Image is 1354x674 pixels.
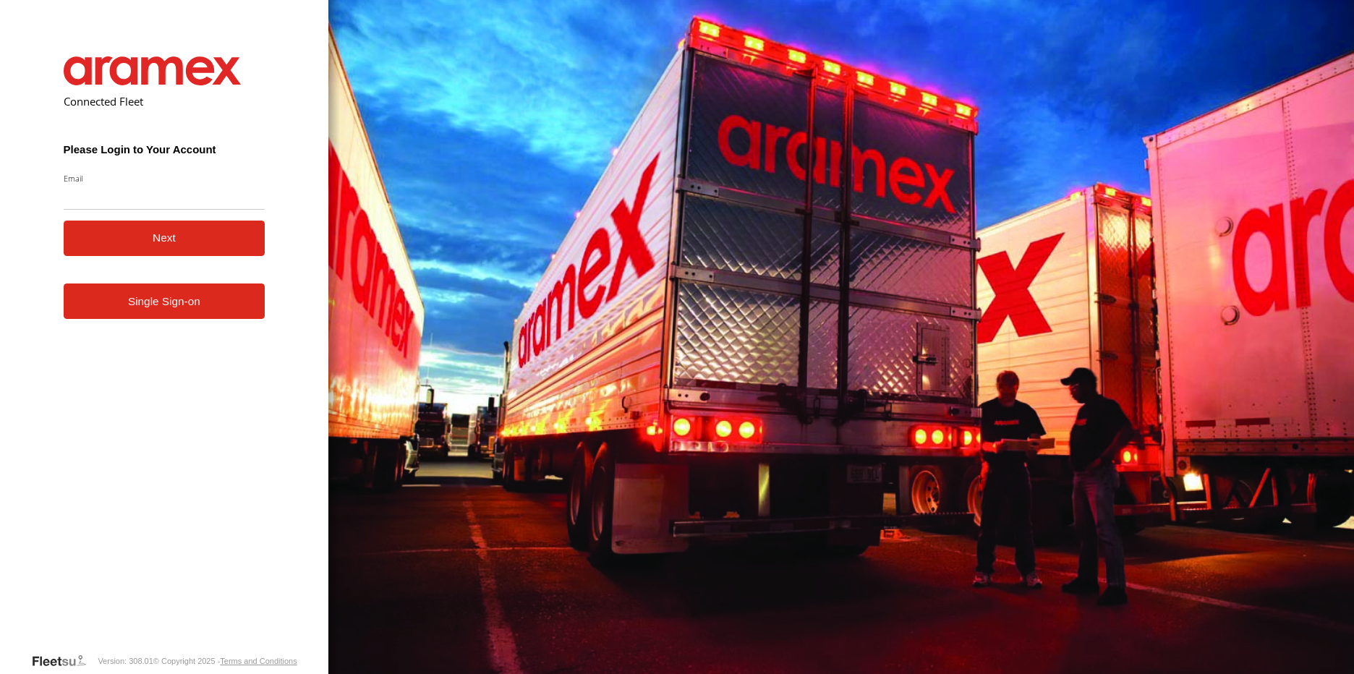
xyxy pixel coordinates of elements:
[64,221,265,256] button: Next
[31,654,98,668] a: Visit our Website
[98,657,153,665] div: Version: 308.01
[220,657,297,665] a: Terms and Conditions
[64,94,265,108] h2: Connected Fleet
[64,173,265,184] label: Email
[64,283,265,319] a: Single Sign-on
[64,56,242,85] img: Aramex
[64,143,265,155] h3: Please Login to Your Account
[153,657,297,665] div: © Copyright 2025 -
